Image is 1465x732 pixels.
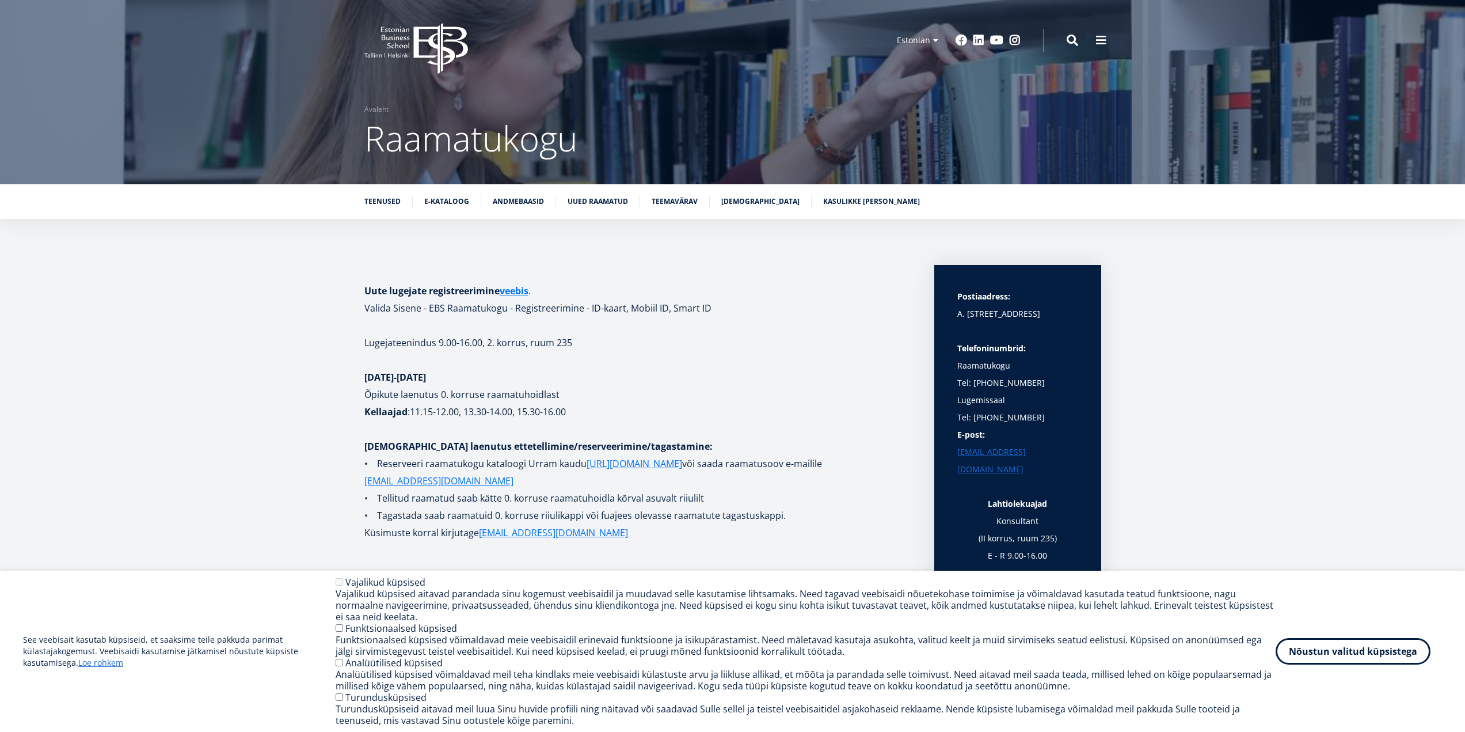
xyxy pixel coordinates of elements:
[957,291,1010,302] strong: Postiaadress:
[336,588,1276,623] div: Vajalikud küpsised aitavad parandada sinu kogemust veebisaidil ja muudavad selle kasutamise lihts...
[957,374,1078,409] p: Tel: [PHONE_NUMBER] Lugemissaal
[23,634,336,669] p: See veebisait kasutab küpsiseid, et saaksime teile pakkuda parimat külastajakogemust. Veebisaidi ...
[364,440,713,453] strong: [DEMOGRAPHIC_DATA] laenutus ettetellimine/reserveerimine/tagastamine:
[957,429,985,440] strong: E-post:
[364,472,513,490] a: [EMAIL_ADDRESS][DOMAIN_NAME]
[1009,35,1021,46] a: Instagram
[364,371,426,384] strong: [DATE]-[DATE]
[957,343,1026,354] strong: Telefoninumbrid:
[493,196,544,207] a: Andmebaasid
[410,405,566,418] b: 11.15-12.00, 13.30-14.00, 15.30-16.00
[957,513,1078,582] p: Konsultant (II korrus, ruum 235) E - R 9.00-16.00
[364,386,911,438] p: :
[1276,638,1430,665] button: Nõustun valitud küpsistega
[957,340,1078,374] p: Raamatukogu
[345,576,425,589] label: Vajalikud küpsised
[956,35,967,46] a: Facebook
[364,196,401,207] a: Teenused
[424,196,469,207] a: E-kataloog
[568,196,628,207] a: Uued raamatud
[479,524,628,541] a: [EMAIL_ADDRESS][DOMAIN_NAME]
[988,498,1047,509] strong: Lahtiolekuajad
[364,405,408,418] strong: Kellaajad
[364,334,911,351] p: Lugejateenindus 9.00-16.00, 2. korrus, ruum 235
[652,196,698,207] a: Teemavärav
[973,35,984,46] a: Linkedin
[957,305,1078,323] p: A. [STREET_ADDRESS]
[957,443,1078,478] a: [EMAIL_ADDRESS][DOMAIN_NAME]
[345,691,427,704] label: Turundusküpsised
[500,282,528,299] a: veebis
[587,455,682,472] a: [URL][DOMAIN_NAME]
[345,657,443,669] label: Analüütilised küpsised
[364,490,911,507] p: • Tellitud raamatud saab kätte 0. korruse raamatuhoidla kõrval asuvalt riiulilt
[336,669,1276,692] div: Analüütilised küpsised võimaldavad meil teha kindlaks meie veebisaidi külastuste arvu ja liikluse...
[721,196,800,207] a: [DEMOGRAPHIC_DATA]
[78,657,123,669] a: Loe rohkem
[364,115,577,162] span: Raamatukogu
[364,455,911,490] p: • Reserveeri raamatukogu kataloogi Urram kaudu või saada raamatusoov e-mailile
[957,409,1078,426] p: Tel: [PHONE_NUMBER]
[823,196,920,207] a: Kasulikke [PERSON_NAME]
[364,524,911,541] p: Küsimuste korral kirjutage
[364,507,911,524] p: • Tagastada saab raamatuid 0. korruse riiulikappi või fuajees olevasse raamatute tagastuskappi.
[336,703,1276,726] div: Turundusküpsiseid aitavad meil luua Sinu huvide profiili ning näitavad või saadavad Sulle sellel ...
[364,104,389,115] a: Avaleht
[345,622,457,635] label: Funktsionaalsed küpsised
[364,285,528,297] strong: Uute lugejate registreerimine
[336,634,1276,657] div: Funktsionaalsed küpsised võimaldavad meie veebisaidil erinevaid funktsioone ja isikupärastamist. ...
[364,282,911,317] h1: . Valida Sisene - EBS Raamatukogu - Registreerimine - ID-kaart, Mobiil ID, Smart ID
[364,388,560,401] b: Õpikute laenutus 0. korruse raamatuhoidlast
[990,35,1003,46] a: Youtube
